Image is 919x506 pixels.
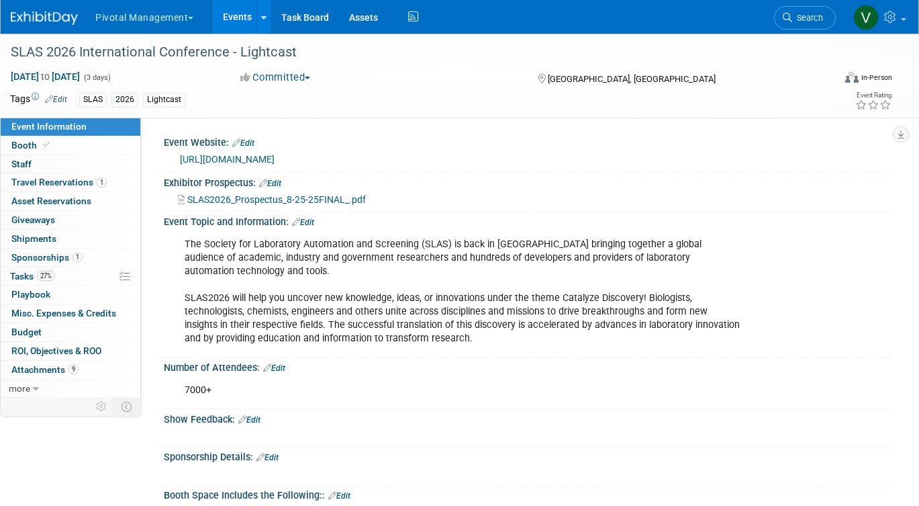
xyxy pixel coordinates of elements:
span: Playbook [11,289,50,300]
div: Sponsorship Details: [164,447,892,464]
a: Travel Reservations1 [1,173,140,192]
span: Misc. Expenses & Credits [11,308,116,319]
a: SLAS2026_Prospectus_8-25-25FINAL_.pdf [178,194,366,205]
a: Edit [232,138,254,148]
span: 1 [72,252,83,262]
div: Event Website: [164,132,892,150]
a: Booth [1,136,140,155]
span: Attachments [11,364,79,375]
div: Lightcast [143,93,185,107]
a: ROI, Objectives & ROO [1,342,140,360]
div: SLAS 2026 International Conference - Lightcast [6,40,817,65]
img: ExhibitDay [11,11,78,25]
a: Search [774,6,836,30]
div: Show Feedback: [164,409,892,427]
span: 9 [68,364,79,374]
a: Budget [1,323,140,341]
img: Format-Inperson.png [845,72,859,83]
div: Event Rating [855,92,891,99]
a: Tasks27% [1,267,140,286]
a: Edit [263,364,285,373]
a: Staff [1,155,140,173]
td: Tags [10,92,67,108]
span: Event Information [11,121,87,132]
a: Misc. Expenses & Credits [1,304,140,323]
a: Edit [45,95,67,104]
a: [URL][DOMAIN_NAME] [180,154,275,165]
button: Committed [236,71,316,85]
div: SLAS [79,93,107,107]
span: 1 [97,177,107,187]
div: Booth Space Includes the Following:: [164,485,892,503]
div: 2026 [111,93,138,107]
a: Edit [238,415,260,425]
span: Staff [11,159,32,169]
div: Exhibitor Prospectus: [164,173,892,190]
span: Tasks [10,271,55,282]
i: Booth reservation complete [43,141,50,149]
span: Sponsorships [11,252,83,263]
span: ROI, Objectives & ROO [11,345,101,356]
span: Giveaways [11,214,55,225]
span: Asset Reservations [11,196,91,206]
span: Booth [11,140,52,151]
span: [DATE] [DATE] [10,71,81,83]
span: SLAS2026_Prospectus_8-25-25FINAL_.pdf [187,194,366,205]
span: Travel Reservations [11,177,107,187]
div: The Society for Laboratory Automation and Screening (SLAS) is back in [GEOGRAPHIC_DATA] bringing ... [175,231,751,353]
a: Attachments9 [1,361,140,379]
span: (3 days) [83,73,111,82]
a: Event Information [1,118,140,136]
a: Edit [259,179,281,188]
div: Event Format [762,70,892,90]
span: [GEOGRAPHIC_DATA], [GEOGRAPHIC_DATA] [548,74,716,84]
div: Event Topic and Information: [164,212,892,229]
a: more [1,380,140,398]
a: Asset Reservations [1,192,140,210]
td: Toggle Event Tabs [113,398,141,415]
span: more [9,383,30,394]
div: Number of Attendees: [164,357,892,375]
span: to [39,71,52,82]
span: Search [792,13,823,23]
div: 7000+ [175,377,751,404]
a: Sponsorships1 [1,249,140,267]
a: Edit [292,218,314,227]
a: Playbook [1,286,140,304]
td: Personalize Event Tab Strip [90,398,113,415]
a: Edit [256,453,279,462]
img: Valerie Weld [853,5,879,30]
span: 27% [37,271,55,281]
a: Shipments [1,230,140,248]
a: Giveaways [1,211,140,229]
a: Edit [328,491,350,501]
span: Shipments [11,233,56,244]
span: Budget [11,327,42,337]
div: In-Person [861,73,892,83]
